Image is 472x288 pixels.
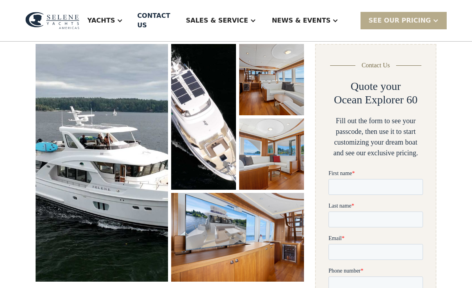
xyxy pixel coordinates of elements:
div: Yachts [79,5,131,36]
a: open lightbox [171,44,236,190]
div: Sales & Service [186,16,248,25]
h2: Quote your [351,80,401,93]
div: SEE Our Pricing [361,12,447,29]
div: News & EVENTS [272,16,331,25]
a: open lightbox [239,44,304,115]
div: Sales & Service [178,5,264,36]
div: Contact Us [362,61,390,70]
div: Contact US [137,11,172,30]
a: open lightbox [171,193,304,282]
a: open lightbox [36,44,168,282]
div: Yachts [87,16,115,25]
div: Fill out the form to see your passcode, then use it to start customizing your dream boat and see ... [329,116,423,158]
img: logo [25,12,79,30]
div: SEE Our Pricing [368,16,431,25]
a: open lightbox [239,118,304,190]
h2: Ocean Explorer 60 [334,93,417,107]
div: News & EVENTS [264,5,347,36]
